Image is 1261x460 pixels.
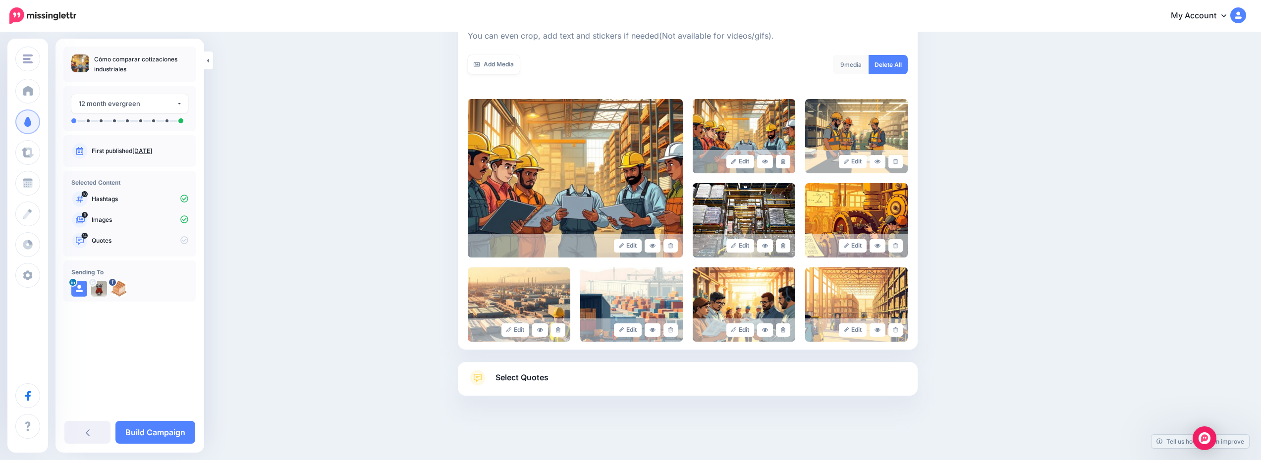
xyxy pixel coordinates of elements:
[71,54,89,72] img: 12b40904f4cdeaeb58c7260e41479cf4_thumb.jpg
[805,99,908,173] img: 1db0901de3dfa23a2df8e64e9200a3ee_large.jpg
[82,191,88,197] span: 10
[468,267,570,342] img: d265ca19d6b42d152cf451ce4706eead_large.jpg
[840,61,844,68] span: 9
[132,147,152,154] a: [DATE]
[726,323,755,337] a: Edit
[1193,426,1216,450] div: Open Intercom Messenger
[693,99,795,173] img: 94d779ebe2b2cfc22f3fa91149ec5ae6_large.jpg
[92,195,188,204] p: Hashtags
[9,7,76,24] img: Missinglettr
[71,179,188,186] h4: Selected Content
[693,267,795,342] img: e8e49fa6bb47c0c46b8e60cafb9aeb20_large.jpg
[79,98,176,109] div: 12 month evergreen
[580,267,683,342] img: 80fb1f61ca5db1b5ab3ac17ce8052f7e_large.jpg
[82,233,88,239] span: 14
[468,370,908,396] a: Select Quotes
[839,239,867,253] a: Edit
[869,55,908,74] a: Delete All
[92,215,188,224] p: Images
[614,239,642,253] a: Edit
[839,323,867,337] a: Edit
[495,371,548,384] span: Select Quotes
[82,212,88,218] span: 9
[805,267,908,342] img: 625ab52b9837af46f0514316748470c5_large.jpg
[839,155,867,168] a: Edit
[23,54,33,63] img: menu.png
[614,323,642,337] a: Edit
[468,12,908,342] div: Select Media
[833,55,869,74] div: media
[92,236,188,245] p: Quotes
[94,54,188,74] p: Cómo comparar cotizaciones industriales
[468,99,683,257] img: 12b40904f4cdeaeb58c7260e41479cf4_large.jpg
[1151,435,1249,448] a: Tell us how we can improve
[693,183,795,257] img: 7a1cf915d150b46b5aa68fecbea5b0e5_large.jpg
[91,281,107,297] img: ACg8ocKxRlMbYKFP6amKlZ9YhS9CWXVlLF9iCee_e-_YRxK_u7TF93Wzs96-c-79505.png
[1161,4,1246,28] a: My Account
[726,155,755,168] a: Edit
[726,239,755,253] a: Edit
[71,281,87,297] img: user_default_image.png
[805,183,908,257] img: b61c6ac38c517af8aebd9096d3a7e97f_large.jpg
[501,323,530,337] a: Edit
[92,147,188,155] p: First published
[468,55,520,74] a: Add Media
[111,281,127,297] img: 505842553_10171307126590567_8492833307433161057_n-bsa154103.jpg
[71,268,188,276] h4: Sending To
[71,94,188,113] button: 12 month evergreen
